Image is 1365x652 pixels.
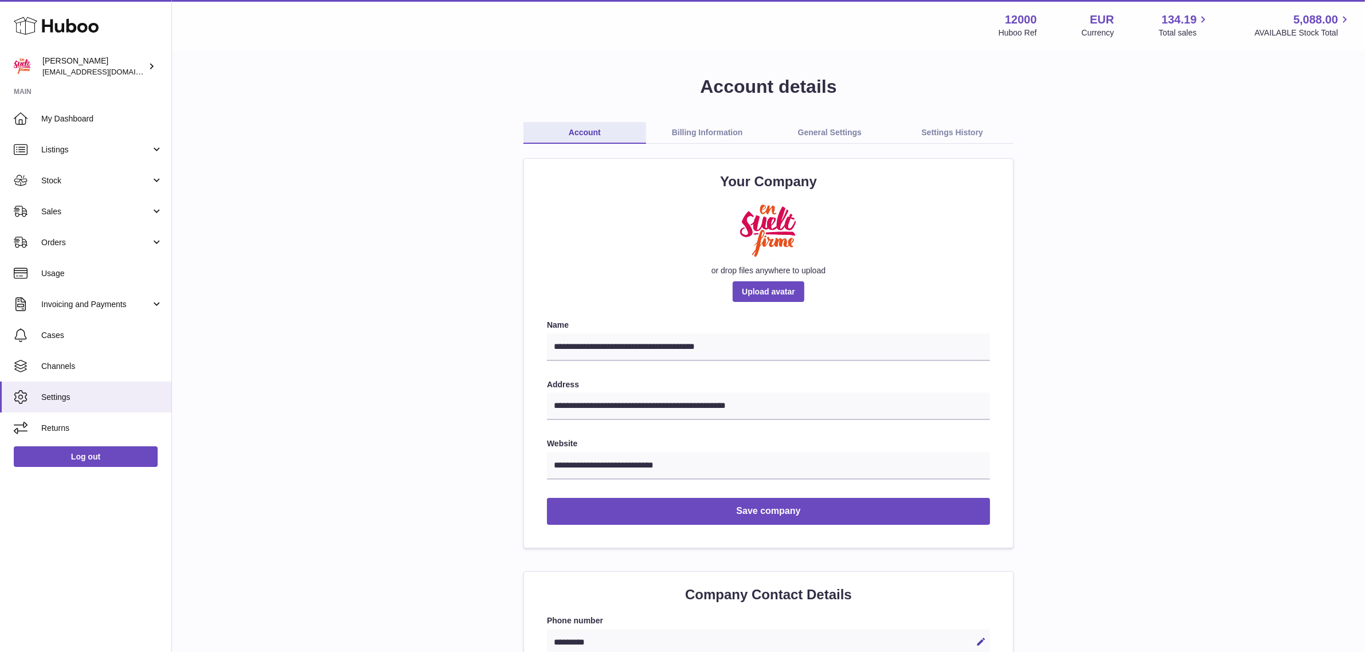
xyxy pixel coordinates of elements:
[646,122,769,144] a: Billing Information
[547,172,990,191] h2: Your Company
[733,281,804,302] span: Upload avatar
[547,320,990,331] label: Name
[547,379,990,390] label: Address
[41,392,163,403] span: Settings
[41,206,151,217] span: Sales
[740,203,797,260] img: 02-EnSueloFirme.jpg
[41,237,151,248] span: Orders
[1005,12,1037,28] strong: 12000
[547,615,990,626] label: Phone number
[41,299,151,310] span: Invoicing and Payments
[41,361,163,372] span: Channels
[1161,12,1196,28] span: 134.19
[891,122,1014,144] a: Settings History
[14,58,31,75] img: internalAdmin-12000@internal.huboo.com
[1159,28,1210,38] span: Total sales
[41,423,163,434] span: Returns
[14,446,158,467] a: Log out
[42,56,146,77] div: [PERSON_NAME]
[1159,12,1210,38] a: 134.19 Total sales
[547,586,990,604] h2: Company Contact Details
[41,268,163,279] span: Usage
[41,144,151,155] span: Listings
[1090,12,1114,28] strong: EUR
[547,498,990,525] button: Save company
[1293,12,1338,28] span: 5,088.00
[1254,12,1351,38] a: 5,088.00 AVAILABLE Stock Total
[1082,28,1114,38] div: Currency
[769,122,891,144] a: General Settings
[999,28,1037,38] div: Huboo Ref
[41,113,163,124] span: My Dashboard
[190,74,1347,99] h1: Account details
[547,438,990,449] label: Website
[42,67,169,76] span: [EMAIL_ADDRESS][DOMAIN_NAME]
[41,175,151,186] span: Stock
[41,330,163,341] span: Cases
[547,265,990,276] div: or drop files anywhere to upload
[523,122,646,144] a: Account
[1254,28,1351,38] span: AVAILABLE Stock Total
